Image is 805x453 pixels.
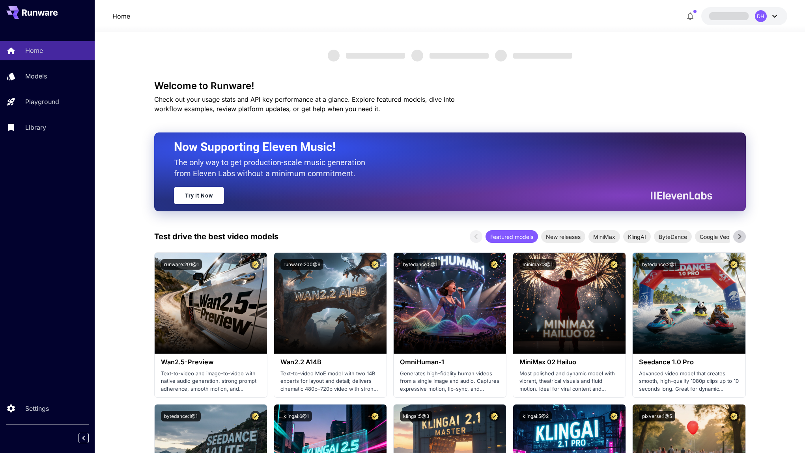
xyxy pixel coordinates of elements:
[519,259,556,270] button: minimax:3@1
[280,370,380,393] p: Text-to-video MoE model with two 14B experts for layout and detail; delivers cinematic 480p–720p ...
[486,230,538,243] div: Featured models
[400,370,500,393] p: Generates high-fidelity human videos from a single image and audio. Captures expressive motion, l...
[633,253,745,354] img: alt
[489,411,500,421] button: Certified Model – Vetted for best performance and includes a commercial license.
[161,370,261,393] p: Text-to-video and image-to-video with native audio generation, strong prompt adherence, smooth mo...
[701,7,787,25] button: DH
[174,157,371,179] p: The only way to get production-scale music generation from Eleven Labs without a minimum commitment.
[161,358,261,366] h3: Wan2.5-Preview
[78,433,89,443] button: Collapse sidebar
[155,253,267,354] img: alt
[250,259,261,270] button: Certified Model – Vetted for best performance and includes a commercial license.
[250,411,261,421] button: Certified Model – Vetted for best performance and includes a commercial license.
[370,259,380,270] button: Certified Model – Vetted for best performance and includes a commercial license.
[400,358,500,366] h3: OmniHuman‑1
[695,230,734,243] div: Google Veo
[588,233,620,241] span: MiniMax
[695,233,734,241] span: Google Veo
[588,230,620,243] div: MiniMax
[370,411,380,421] button: Certified Model – Vetted for best performance and includes a commercial license.
[489,259,500,270] button: Certified Model – Vetted for best performance and includes a commercial license.
[154,80,746,91] h3: Welcome to Runware!
[400,411,432,421] button: klingai:5@3
[486,233,538,241] span: Featured models
[654,230,692,243] div: ByteDance
[728,259,739,270] button: Certified Model – Vetted for best performance and includes a commercial license.
[112,11,130,21] nav: breadcrumb
[519,411,552,421] button: klingai:5@2
[728,411,739,421] button: Certified Model – Vetted for best performance and includes a commercial license.
[639,411,675,421] button: pixverse:1@5
[639,370,739,393] p: Advanced video model that creates smooth, high-quality 1080p clips up to 10 seconds long. Great f...
[154,95,455,113] span: Check out your usage stats and API key performance at a glance. Explore featured models, dive int...
[400,259,441,270] button: bytedance:5@1
[84,431,95,445] div: Collapse sidebar
[154,231,278,242] p: Test drive the best video models
[280,358,380,366] h3: Wan2.2 A14B
[25,404,49,413] p: Settings
[609,411,619,421] button: Certified Model – Vetted for best performance and includes a commercial license.
[25,71,47,81] p: Models
[394,253,506,354] img: alt
[161,259,202,270] button: runware:201@1
[623,230,651,243] div: KlingAI
[161,411,201,421] button: bytedance:1@1
[112,11,130,21] a: Home
[25,97,59,106] p: Playground
[25,123,46,132] p: Library
[280,411,312,421] button: klingai:6@1
[609,259,619,270] button: Certified Model – Vetted for best performance and includes a commercial license.
[519,358,619,366] h3: MiniMax 02 Hailuo
[274,253,387,354] img: alt
[755,10,767,22] div: DH
[174,187,224,204] a: Try It Now
[623,233,651,241] span: KlingAI
[541,233,585,241] span: New releases
[639,358,739,366] h3: Seedance 1.0 Pro
[519,370,619,393] p: Most polished and dynamic model with vibrant, theatrical visuals and fluid motion. Ideal for vira...
[280,259,323,270] button: runware:200@6
[639,259,680,270] button: bytedance:2@1
[513,253,626,354] img: alt
[25,46,43,55] p: Home
[654,233,692,241] span: ByteDance
[541,230,585,243] div: New releases
[174,140,706,155] h2: Now Supporting Eleven Music!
